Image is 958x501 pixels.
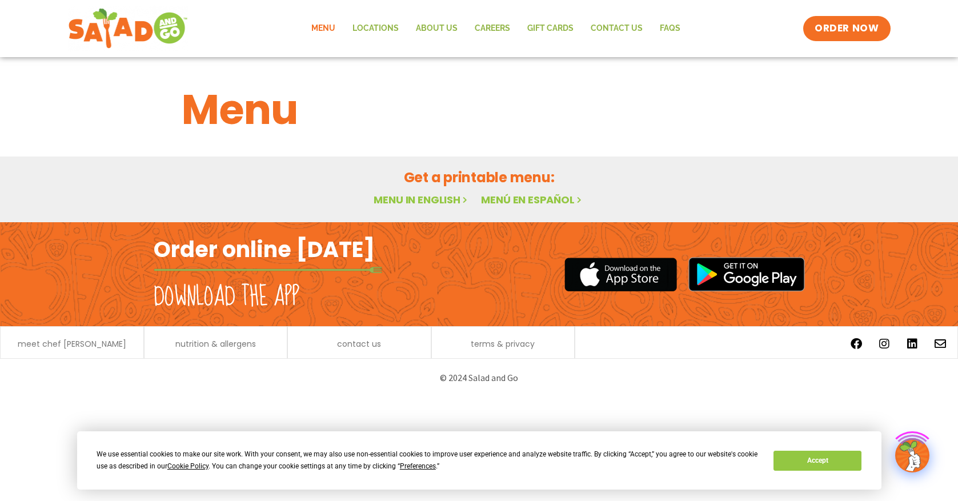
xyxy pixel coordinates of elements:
a: About Us [407,15,466,42]
a: meet chef [PERSON_NAME] [18,340,126,348]
span: ORDER NOW [815,22,879,35]
a: terms & privacy [471,340,535,348]
span: Cookie Policy [167,462,209,470]
a: Menú en español [481,193,584,207]
img: new-SAG-logo-768×292 [68,6,189,51]
img: fork [154,267,382,273]
a: GIFT CARDS [519,15,582,42]
a: Contact Us [582,15,651,42]
a: Menu [303,15,344,42]
a: Careers [466,15,519,42]
img: appstore [564,256,677,293]
a: ORDER NOW [803,16,890,41]
h2: Download the app [154,281,299,313]
img: google_play [688,257,805,291]
button: Accept [773,451,861,471]
a: Menu in English [374,193,470,207]
a: contact us [337,340,381,348]
a: nutrition & allergens [175,340,256,348]
div: Cookie Consent Prompt [77,431,881,490]
a: Locations [344,15,407,42]
div: We use essential cookies to make our site work. With your consent, we may also use non-essential ... [97,448,760,472]
nav: Menu [303,15,689,42]
a: FAQs [651,15,689,42]
h2: Order online [DATE] [154,235,375,263]
h2: Get a printable menu: [182,167,777,187]
span: Preferences [400,462,436,470]
h1: Menu [182,79,777,141]
p: © 2024 Salad and Go [159,370,799,386]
